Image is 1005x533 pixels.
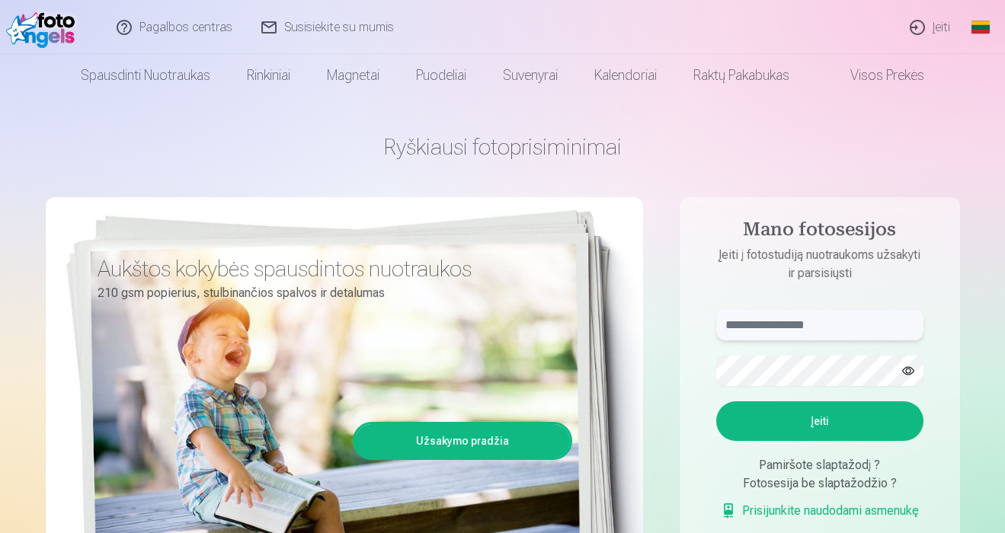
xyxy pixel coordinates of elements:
[398,54,485,97] a: Puodeliai
[716,401,923,441] button: Įeiti
[229,54,309,97] a: Rinkiniai
[309,54,398,97] a: Magnetai
[716,456,923,474] div: Pamiršote slaptažodį ?
[716,474,923,493] div: Fotosesija be slaptažodžio ?
[701,219,939,246] h4: Mano fotosesijos
[721,502,919,520] a: Prisijunkite naudodami asmenukę
[62,54,229,97] a: Spausdinti nuotraukas
[808,54,943,97] a: Visos prekės
[355,424,570,458] a: Užsakymo pradžia
[701,246,939,282] p: Įeiti į fotostudiją nuotraukoms užsakyti ir parsisiųsti
[675,54,808,97] a: Raktų pakabukas
[576,54,675,97] a: Kalendoriai
[6,6,82,48] img: /fa2
[46,133,960,161] h1: Ryškiausi fotoprisiminimai
[98,255,561,282] h3: Aukštos kokybės spausdintos nuotraukos
[98,282,561,304] p: 210 gsm popierius, stulbinančios spalvos ir detalumas
[485,54,576,97] a: Suvenyrai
